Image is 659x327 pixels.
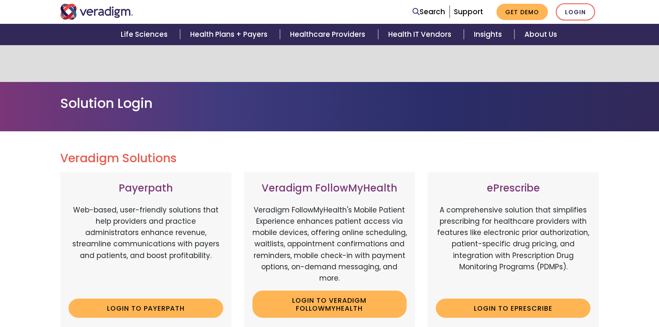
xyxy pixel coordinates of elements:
[60,151,599,166] h2: Veradigm Solutions
[60,4,133,20] img: Veradigm logo
[69,204,223,292] p: Web-based, user-friendly solutions that help providers and practice administrators enhance revenu...
[180,24,280,45] a: Health Plans + Payers
[252,182,407,194] h3: Veradigm FollowMyHealth
[378,24,464,45] a: Health IT Vendors
[412,6,445,18] a: Search
[454,7,483,17] a: Support
[60,95,599,111] h1: Solution Login
[252,204,407,284] p: Veradigm FollowMyHealth's Mobile Patient Experience enhances patient access via mobile devices, o...
[514,24,567,45] a: About Us
[436,204,590,292] p: A comprehensive solution that simplifies prescribing for healthcare providers with features like ...
[280,24,378,45] a: Healthcare Providers
[252,291,407,318] a: Login to Veradigm FollowMyHealth
[69,182,223,194] h3: Payerpath
[496,4,548,20] a: Get Demo
[464,24,514,45] a: Insights
[69,299,223,318] a: Login to Payerpath
[111,24,180,45] a: Life Sciences
[556,3,595,20] a: Login
[436,182,590,194] h3: ePrescribe
[436,299,590,318] a: Login to ePrescribe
